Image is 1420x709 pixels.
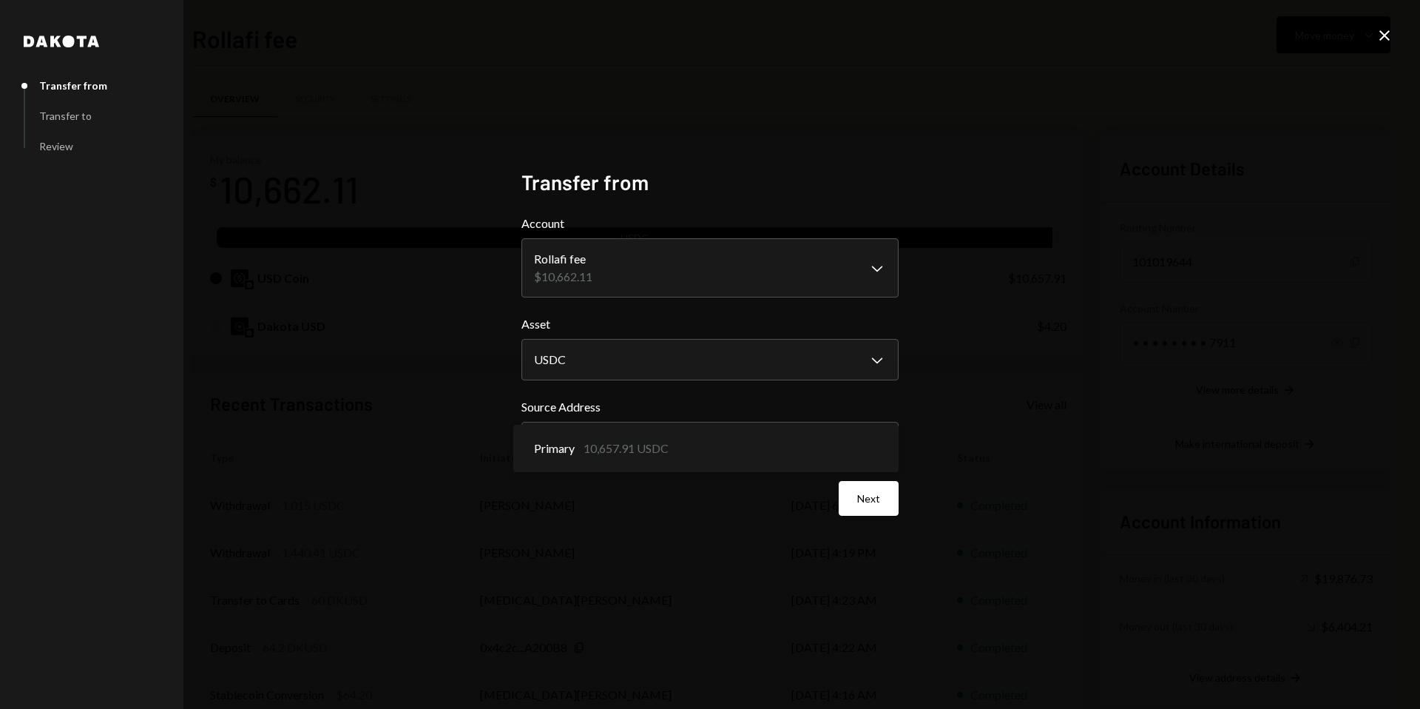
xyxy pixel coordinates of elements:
label: Account [521,215,899,232]
div: Review [39,140,73,152]
div: 10,657.91 USDC [584,440,669,457]
span: Primary [534,440,575,457]
div: Transfer to [39,110,92,122]
label: Source Address [521,398,899,416]
button: Next [839,481,899,516]
h2: Transfer from [521,168,899,197]
div: Transfer from [39,79,107,92]
button: Source Address [521,422,899,463]
button: Asset [521,339,899,380]
label: Asset [521,315,899,333]
button: Account [521,238,899,298]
